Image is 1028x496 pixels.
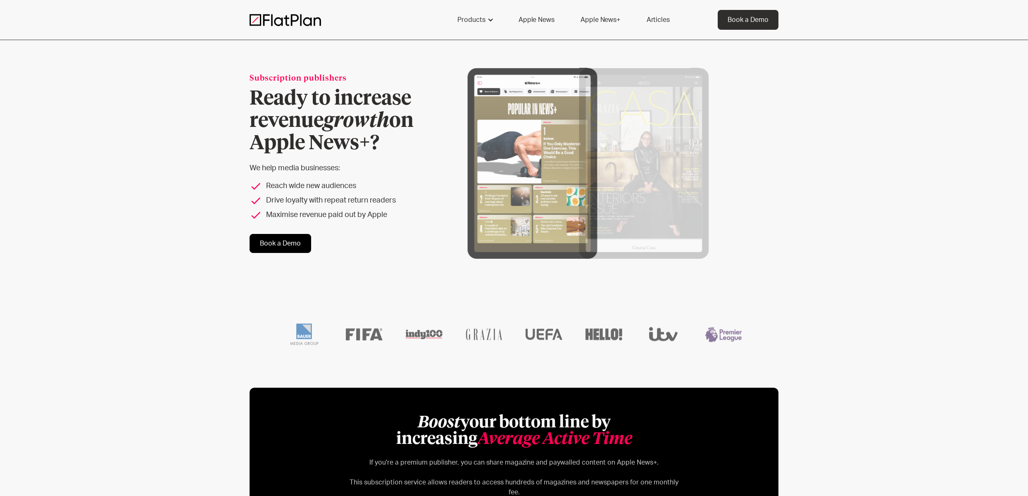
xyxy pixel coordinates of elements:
h2: Trusted by hundreds of content-driven companies of all sizes [276,314,752,322]
a: Apple News+ [571,10,630,30]
li: Maximise revenue paid out by Apple [250,210,440,221]
li: Reach wide new audiences [250,181,440,192]
a: Apple News [509,10,564,30]
p: We help media businesses: [250,163,440,174]
em: growth [324,111,389,131]
em: Boost [418,415,460,431]
a: Book a Demo [250,234,311,253]
h1: Ready to increase revenue on Apple News+? [250,88,440,155]
a: Articles [637,10,680,30]
div: Products [457,15,485,25]
a: Book a Demo [718,10,778,30]
div: Subscription publishers [250,73,440,84]
div: Products [447,10,502,30]
div: Book a Demo [728,15,769,25]
li: Drive loyalty with repeat return readers [250,195,440,206]
h2: your bottom line by increasing [345,415,683,448]
em: Average Active Time [478,431,632,448]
